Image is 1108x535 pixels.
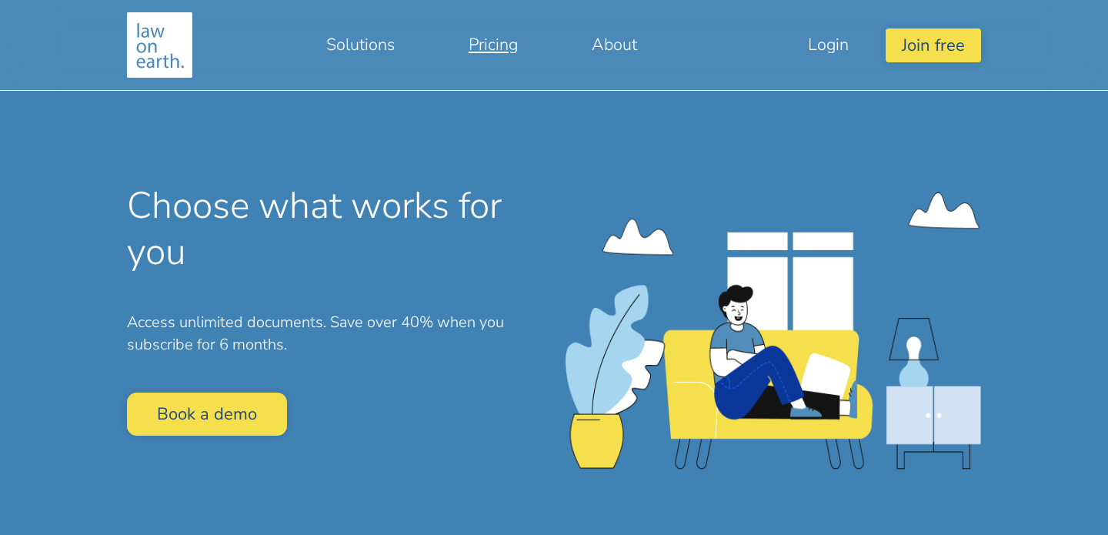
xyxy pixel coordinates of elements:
[771,26,886,63] a: Login
[886,28,981,62] button: Join free
[127,183,542,274] h1: Choose what works for you
[555,26,674,63] a: About
[127,393,287,435] a: Book a demo
[127,12,192,78] img: Making legal services accessible to everyone, anywhere, anytime
[566,192,981,470] img: peaceful_place.png
[127,312,542,356] p: Access unlimited documents. Save over 40% when you subscribe for 6 months.
[289,26,432,63] a: Solutions
[432,26,555,63] a: Pricing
